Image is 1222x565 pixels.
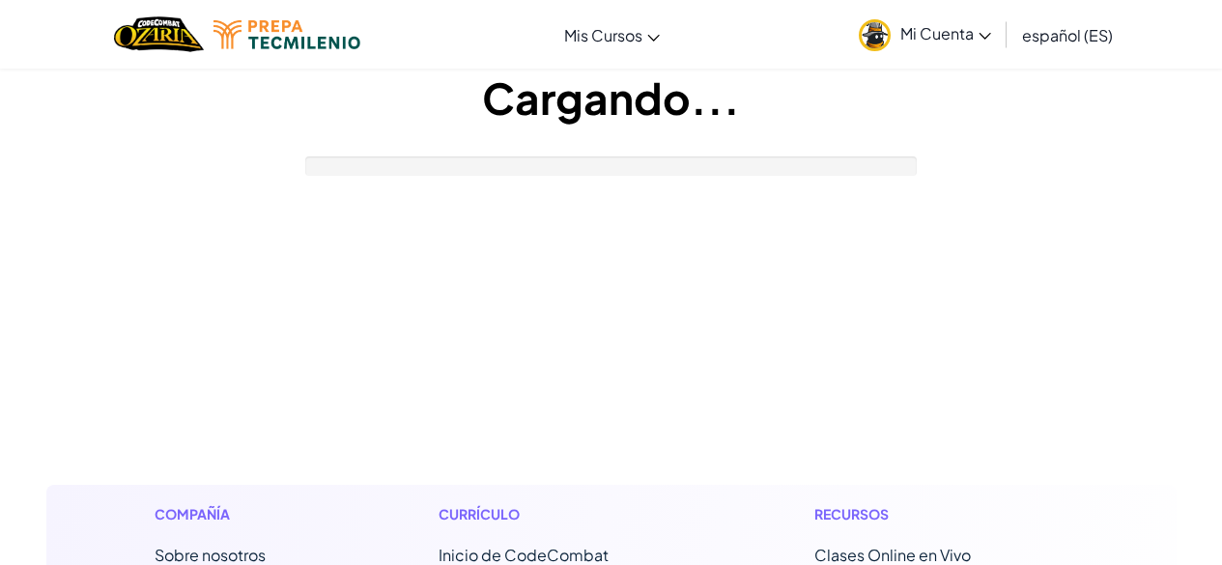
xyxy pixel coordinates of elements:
[114,14,204,54] img: Home
[114,14,204,54] a: Ozaria by CodeCombat logo
[554,9,669,61] a: Mis Cursos
[814,504,1068,524] h1: Recursos
[439,545,609,565] span: Inicio de CodeCombat
[439,504,693,524] h1: Currículo
[155,545,266,565] a: Sobre nosotros
[1022,25,1113,45] span: español (ES)
[213,20,360,49] img: Tecmilenio logo
[564,25,642,45] span: Mis Cursos
[155,504,316,524] h1: Compañía
[900,23,991,43] span: Mi Cuenta
[849,4,1001,65] a: Mi Cuenta
[1012,9,1123,61] a: español (ES)
[859,19,891,51] img: avatar
[814,545,971,565] a: Clases Online en Vivo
